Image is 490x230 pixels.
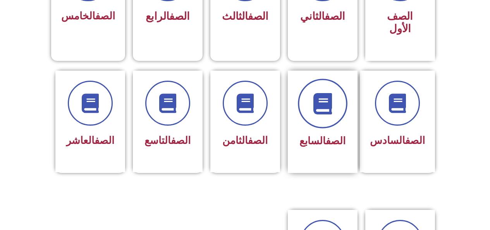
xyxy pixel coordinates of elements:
[169,10,190,22] a: الصف
[222,135,268,146] span: الثامن
[144,135,191,146] span: التاسع
[387,10,413,35] span: الصف الأول
[95,10,115,22] a: الصف
[299,135,346,147] span: السابع
[222,10,268,22] span: الثالث
[171,135,191,146] a: الصف
[300,10,345,22] span: الثاني
[405,135,425,146] a: الصف
[370,135,425,146] span: السادس
[95,135,114,146] a: الصف
[325,10,345,22] a: الصف
[248,135,268,146] a: الصف
[326,135,346,147] a: الصف
[61,10,115,22] span: الخامس
[146,10,190,22] span: الرابع
[66,135,114,146] span: العاشر
[248,10,268,22] a: الصف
